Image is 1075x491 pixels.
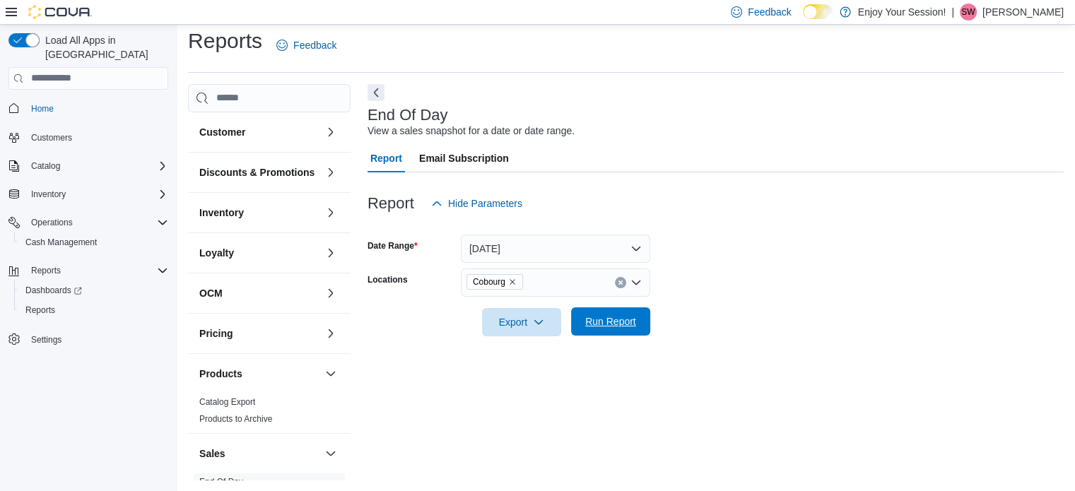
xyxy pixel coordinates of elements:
[25,129,78,146] a: Customers
[199,476,243,487] span: End Of Day
[199,246,234,260] h3: Loyalty
[188,394,351,433] div: Products
[368,240,418,252] label: Date Range
[425,189,528,218] button: Hide Parameters
[31,217,73,228] span: Operations
[25,262,66,279] button: Reports
[31,334,61,345] span: Settings
[3,127,174,148] button: Customers
[25,158,168,174] span: Catalog
[199,125,319,139] button: Customer
[20,234,102,251] a: Cash Management
[199,206,319,220] button: Inventory
[20,282,168,299] span: Dashboards
[25,214,78,231] button: Operations
[858,4,946,20] p: Enjoy Your Session!
[3,184,174,204] button: Inventory
[322,244,339,261] button: Loyalty
[461,235,650,263] button: [DATE]
[199,246,319,260] button: Loyalty
[40,33,168,61] span: Load All Apps in [GEOGRAPHIC_DATA]
[31,189,66,200] span: Inventory
[28,5,92,19] img: Cova
[188,27,262,55] h1: Reports
[293,38,336,52] span: Feedback
[615,277,626,288] button: Clear input
[199,446,319,461] button: Sales
[199,413,272,425] span: Products to Archive
[3,329,174,349] button: Settings
[199,165,319,179] button: Discounts & Promotions
[368,195,414,212] h3: Report
[199,326,233,341] h3: Pricing
[25,100,59,117] a: Home
[25,129,168,146] span: Customers
[982,4,1064,20] p: [PERSON_NAME]
[322,204,339,221] button: Inventory
[322,445,339,462] button: Sales
[25,100,168,117] span: Home
[199,446,225,461] h3: Sales
[199,165,315,179] h3: Discounts & Promotions
[25,214,168,231] span: Operations
[368,84,384,101] button: Next
[25,186,168,203] span: Inventory
[585,314,636,329] span: Run Report
[271,31,342,59] a: Feedback
[25,186,71,203] button: Inventory
[368,107,448,124] h3: End Of Day
[199,414,272,424] a: Products to Archive
[448,196,522,211] span: Hide Parameters
[199,396,255,408] span: Catalog Export
[25,262,168,279] span: Reports
[8,93,168,386] nav: Complex example
[803,4,833,19] input: Dark Mode
[951,4,954,20] p: |
[419,144,509,172] span: Email Subscription
[199,125,245,139] h3: Customer
[199,367,242,381] h3: Products
[25,304,55,316] span: Reports
[25,158,66,174] button: Catalog
[368,274,408,285] label: Locations
[630,277,642,288] button: Open list of options
[322,365,339,382] button: Products
[31,265,61,276] span: Reports
[466,274,523,290] span: Cobourg
[322,325,339,342] button: Pricing
[31,103,54,114] span: Home
[14,232,174,252] button: Cash Management
[199,286,223,300] h3: OCM
[20,302,168,319] span: Reports
[490,308,553,336] span: Export
[3,98,174,119] button: Home
[322,164,339,181] button: Discounts & Promotions
[3,213,174,232] button: Operations
[199,286,319,300] button: OCM
[3,261,174,280] button: Reports
[25,330,168,348] span: Settings
[508,278,517,286] button: Remove Cobourg from selection in this group
[368,124,575,138] div: View a sales snapshot for a date or date range.
[571,307,650,336] button: Run Report
[199,367,319,381] button: Products
[482,308,561,336] button: Export
[3,156,174,176] button: Catalog
[199,206,244,220] h3: Inventory
[20,234,168,251] span: Cash Management
[322,124,339,141] button: Customer
[199,397,255,407] a: Catalog Export
[14,300,174,320] button: Reports
[199,477,243,487] a: End Of Day
[14,280,174,300] a: Dashboards
[20,282,88,299] a: Dashboards
[25,285,82,296] span: Dashboards
[748,5,791,19] span: Feedback
[31,132,72,143] span: Customers
[25,237,97,248] span: Cash Management
[322,285,339,302] button: OCM
[960,4,977,20] div: Sarah Wilson
[370,144,402,172] span: Report
[31,160,60,172] span: Catalog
